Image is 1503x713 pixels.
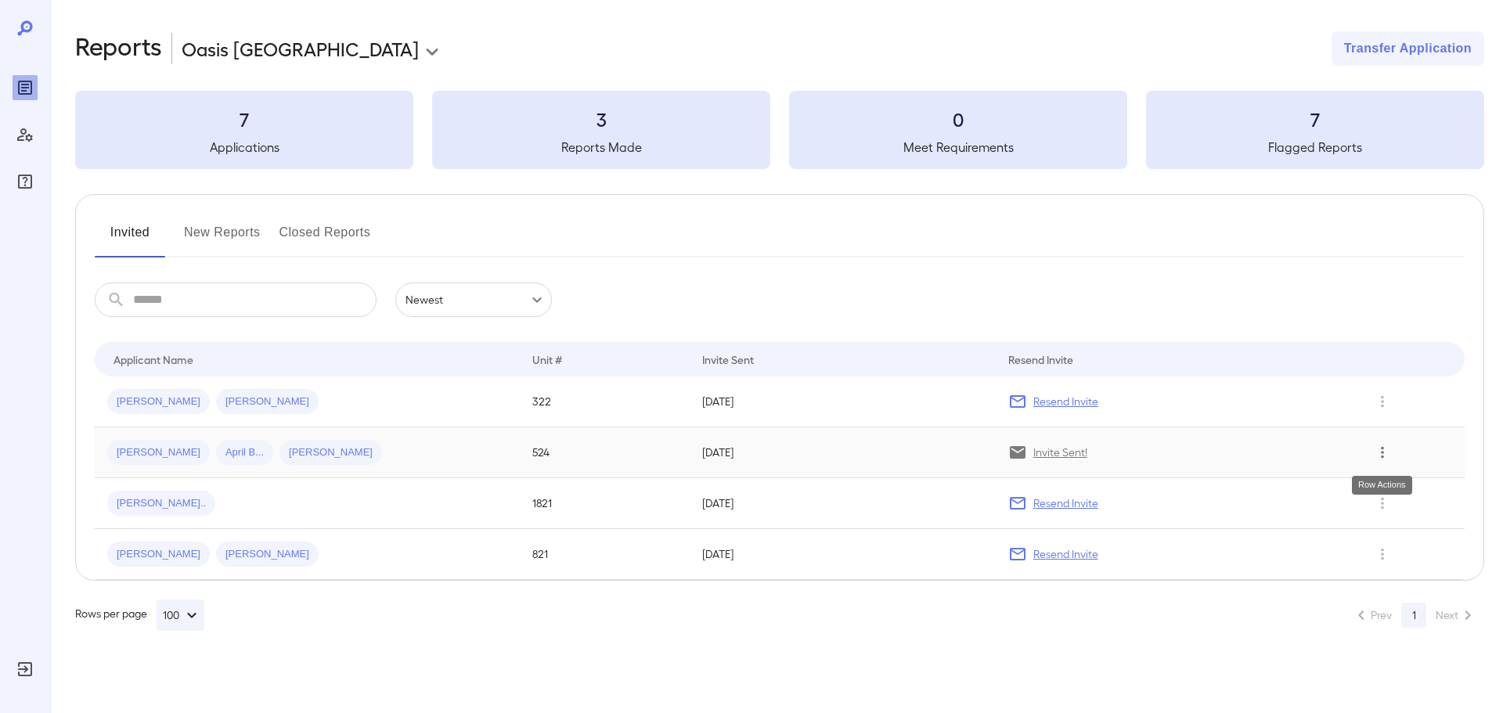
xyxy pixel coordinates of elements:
[75,91,1484,169] summary: 7Applications3Reports Made0Meet Requirements7Flagged Reports
[1370,542,1395,567] button: Row Actions
[13,122,38,147] div: Manage Users
[279,445,382,460] span: [PERSON_NAME]
[395,283,552,317] div: Newest
[520,478,690,529] td: 1821
[1033,495,1098,511] p: Resend Invite
[1033,394,1098,409] p: Resend Invite
[1008,350,1073,369] div: Resend Invite
[107,547,210,562] span: [PERSON_NAME]
[13,75,38,100] div: Reports
[114,350,193,369] div: Applicant Name
[157,600,204,631] button: 100
[1146,106,1484,131] h3: 7
[107,445,210,460] span: [PERSON_NAME]
[1345,603,1484,628] nav: pagination navigation
[532,350,562,369] div: Unit #
[182,36,419,61] p: Oasis [GEOGRAPHIC_DATA]
[13,169,38,194] div: FAQ
[95,220,165,257] button: Invited
[432,106,770,131] h3: 3
[690,427,996,478] td: [DATE]
[789,106,1127,131] h3: 0
[107,394,210,409] span: [PERSON_NAME]
[1370,491,1395,516] button: Row Actions
[75,106,413,131] h3: 7
[432,138,770,157] h5: Reports Made
[75,138,413,157] h5: Applications
[279,220,371,257] button: Closed Reports
[107,496,215,511] span: [PERSON_NAME]..
[690,529,996,580] td: [DATE]
[702,350,754,369] div: Invite Sent
[13,657,38,682] div: Log Out
[520,376,690,427] td: 322
[690,478,996,529] td: [DATE]
[216,445,273,460] span: April B...
[1370,389,1395,414] button: Row Actions
[1332,31,1484,66] button: Transfer Application
[75,600,204,631] div: Rows per page
[520,427,690,478] td: 524
[690,376,996,427] td: [DATE]
[184,220,261,257] button: New Reports
[1033,445,1087,460] p: Invite Sent!
[1401,603,1426,628] button: page 1
[216,394,319,409] span: [PERSON_NAME]
[1146,138,1484,157] h5: Flagged Reports
[1370,440,1395,465] button: Row Actions
[216,547,319,562] span: [PERSON_NAME]
[789,138,1127,157] h5: Meet Requirements
[75,31,162,66] h2: Reports
[1033,546,1098,562] p: Resend Invite
[520,529,690,580] td: 821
